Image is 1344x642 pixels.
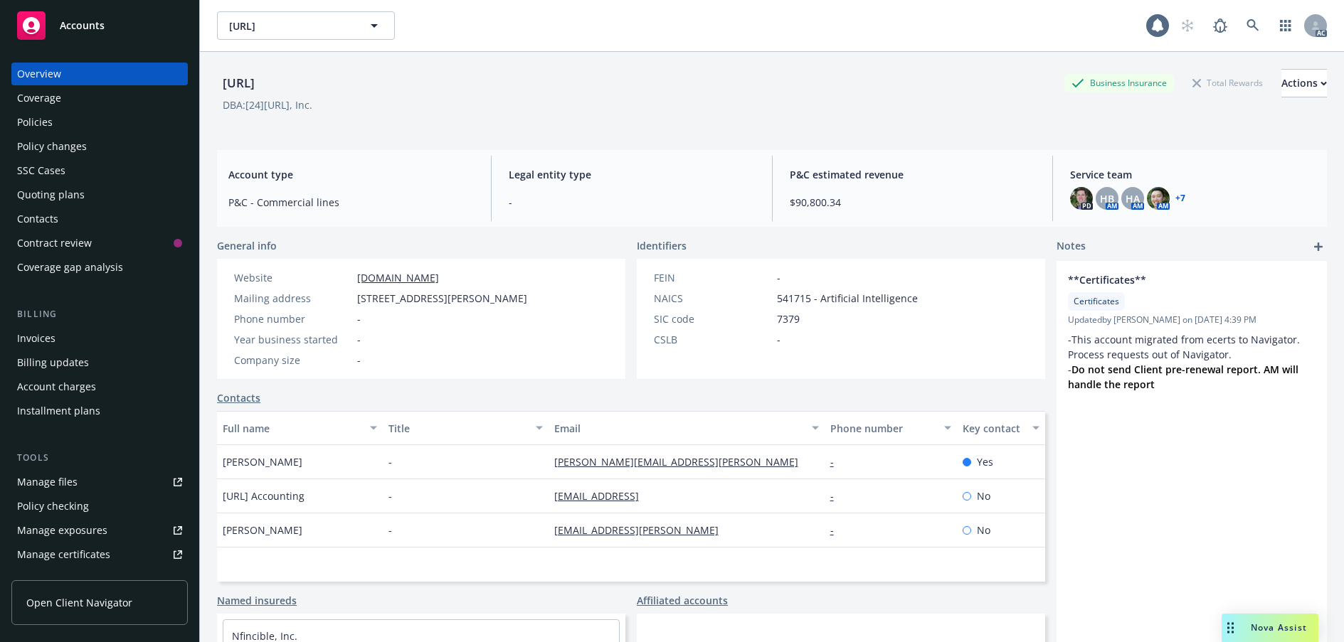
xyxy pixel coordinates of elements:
span: Service team [1070,167,1316,182]
span: Updated by [PERSON_NAME] on [DATE] 4:39 PM [1068,314,1316,326]
div: Contract review [17,232,92,255]
div: DBA: [24][URL], Inc. [223,97,312,112]
div: Coverage gap analysis [17,256,123,279]
img: photo [1147,187,1170,210]
a: [PERSON_NAME][EMAIL_ADDRESS][PERSON_NAME] [554,455,810,469]
span: - [388,523,392,537]
span: Accounts [60,20,105,31]
span: HA [1126,191,1140,206]
a: Overview [11,63,188,85]
a: Quoting plans [11,183,188,206]
span: - [357,332,361,347]
div: Overview [17,63,61,85]
span: Legal entity type [509,167,754,182]
span: 7379 [777,311,800,326]
div: Manage claims [17,567,89,590]
div: FEIN [654,270,771,285]
a: - [830,455,845,469]
div: Tools [11,451,188,465]
span: $90,800.34 [790,195,1035,210]
span: No [977,488,990,503]
a: Start snowing [1173,11,1202,40]
button: Email [549,411,825,445]
a: Contract review [11,232,188,255]
a: Manage exposures [11,519,188,542]
a: - [830,489,845,503]
div: Contacts [17,208,58,230]
div: Policy checking [17,495,89,518]
a: Contacts [11,208,188,230]
button: Nova Assist [1222,614,1318,642]
div: **Certificates**CertificatesUpdatedby [PERSON_NAME] on [DATE] 4:39 PM-This account migrated from ... [1057,261,1327,403]
div: Billing updates [17,351,89,374]
div: Year business started [234,332,351,347]
div: Business Insurance [1064,74,1174,92]
a: Account charges [11,375,188,398]
span: - [388,454,392,469]
button: Full name [217,411,383,445]
a: Policies [11,111,188,134]
span: [STREET_ADDRESS][PERSON_NAME] [357,291,527,306]
span: [URL] [229,18,352,33]
span: No [977,523,990,537]
a: add [1310,238,1327,255]
p: -This account migrated from ecerts to Navigator. Process requests out of Navigator. - [1068,332,1316,392]
a: Named insureds [217,593,297,608]
span: [URL] Accounting [223,488,305,503]
a: Policy checking [11,495,188,518]
div: NAICS [654,291,771,306]
div: Mailing address [234,291,351,306]
span: Yes [977,454,993,469]
span: Open Client Navigator [26,595,132,610]
span: Notes [1057,238,1086,255]
div: Full name [223,421,361,436]
span: General info [217,238,277,253]
a: Report a Bug [1206,11,1234,40]
div: Manage exposures [17,519,107,542]
div: Company size [234,353,351,368]
span: P&C - Commercial lines [228,195,474,210]
div: Email [554,421,803,436]
span: [PERSON_NAME] [223,454,302,469]
span: P&C estimated revenue [790,167,1035,182]
div: Quoting plans [17,183,85,206]
span: - [777,270,781,285]
a: - [830,523,845,537]
a: [EMAIL_ADDRESS][PERSON_NAME] [554,523,730,537]
button: [URL] [217,11,395,40]
div: Manage files [17,471,78,493]
div: Total Rewards [1185,74,1270,92]
span: [PERSON_NAME] [223,523,302,537]
a: SSC Cases [11,159,188,182]
button: Key contact [957,411,1045,445]
a: Search [1239,11,1267,40]
a: Installment plans [11,400,188,422]
div: Billing [11,307,188,321]
button: Phone number [825,411,957,445]
div: Installment plans [17,400,100,422]
a: [DOMAIN_NAME] [357,271,439,284]
div: SIC code [654,311,771,326]
strong: Do not send Client pre-renewal report. AM will handle the report [1068,363,1301,391]
a: Coverage [11,87,188,109]
a: Manage claims [11,567,188,590]
span: - [509,195,754,210]
a: +7 [1175,194,1185,203]
div: Drag to move [1222,614,1239,642]
div: Coverage [17,87,61,109]
div: Key contact [963,421,1024,436]
a: Affiliated accounts [637,593,728,608]
a: [EMAIL_ADDRESS] [554,489,650,503]
div: [URL] [217,74,260,92]
a: Manage certificates [11,543,188,566]
button: Title [383,411,549,445]
div: Account charges [17,375,96,398]
a: Manage files [11,471,188,493]
span: Identifiers [637,238,687,253]
div: Title [388,421,527,436]
span: HB [1100,191,1114,206]
span: Nova Assist [1251,621,1307,633]
a: Contacts [217,390,260,405]
span: - [357,353,361,368]
span: - [777,332,781,347]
